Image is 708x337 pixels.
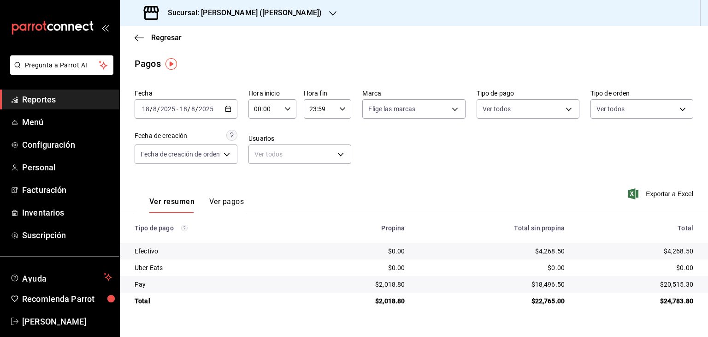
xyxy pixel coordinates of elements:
span: [PERSON_NAME] [22,315,112,328]
div: Fecha de creación [135,131,187,141]
div: $20,515.30 [579,280,693,289]
span: / [195,105,198,113]
button: Regresar [135,33,182,42]
a: Pregunta a Parrot AI [6,67,113,77]
span: - [177,105,178,113]
div: Pay [135,280,296,289]
input: ---- [160,105,176,113]
div: $0.00 [311,247,405,256]
div: $0.00 [579,263,693,272]
span: / [157,105,160,113]
div: Propina [311,224,405,232]
span: Suscripción [22,229,112,241]
div: $2,018.80 [311,296,405,306]
div: Ver todos [248,144,351,164]
div: Total [135,296,296,306]
label: Fecha [135,90,237,96]
input: -- [142,105,150,113]
input: -- [191,105,195,113]
div: Efectivo [135,247,296,256]
div: $0.00 [419,263,565,272]
div: $18,496.50 [419,280,565,289]
h3: Sucursal: [PERSON_NAME] ([PERSON_NAME]) [160,7,322,18]
button: open_drawer_menu [101,24,109,31]
span: Configuración [22,138,112,151]
label: Tipo de pago [477,90,579,96]
span: / [150,105,153,113]
div: $24,783.80 [579,296,693,306]
span: Elige las marcas [368,104,415,114]
span: Reportes [22,93,112,106]
label: Tipo de orden [590,90,693,96]
div: $4,268.50 [579,247,693,256]
label: Marca [362,90,465,96]
span: Ver todos [596,104,625,114]
div: $22,765.00 [419,296,565,306]
span: / [188,105,190,113]
span: Personal [22,161,112,174]
div: navigation tabs [149,197,244,213]
span: Ver todos [483,104,511,114]
div: $4,268.50 [419,247,565,256]
img: Tooltip marker [165,58,177,70]
span: Recomienda Parrot [22,293,112,305]
button: Ver resumen [149,197,195,213]
label: Usuarios [248,135,351,142]
div: Uber Eats [135,263,296,272]
div: $0.00 [311,263,405,272]
label: Hora fin [304,90,352,96]
input: -- [179,105,188,113]
span: Regresar [151,33,182,42]
svg: Los pagos realizados con Pay y otras terminales son montos brutos. [181,225,188,231]
span: Fecha de creación de orden [141,150,220,159]
input: -- [153,105,157,113]
span: Ayuda [22,271,100,283]
div: $2,018.80 [311,280,405,289]
div: Total [579,224,693,232]
span: Menú [22,116,112,128]
span: Facturación [22,184,112,196]
span: Pregunta a Parrot AI [25,60,99,70]
span: Inventarios [22,206,112,219]
button: Exportar a Excel [630,188,693,199]
label: Hora inicio [248,90,296,96]
button: Ver pagos [209,197,244,213]
div: Tipo de pago [135,224,296,232]
button: Pregunta a Parrot AI [10,55,113,75]
input: ---- [198,105,214,113]
div: Total sin propina [419,224,565,232]
div: Pagos [135,57,161,71]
